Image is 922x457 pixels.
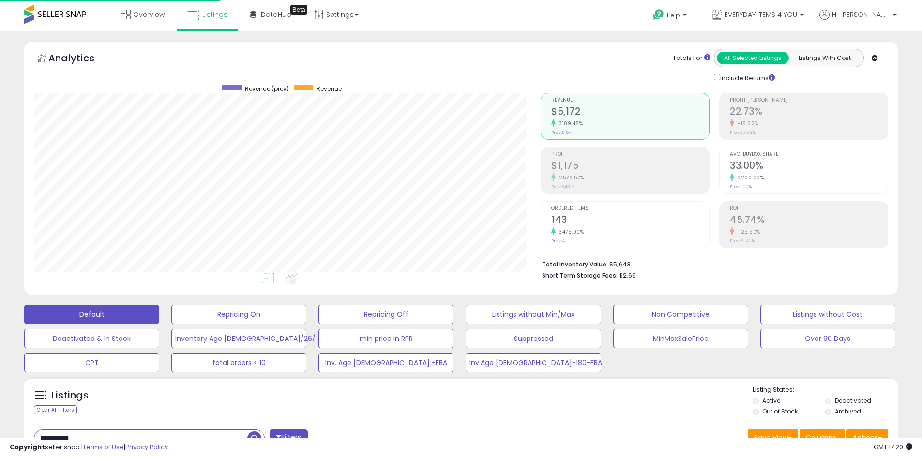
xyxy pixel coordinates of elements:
[202,10,227,19] span: Listings
[832,10,890,19] span: Hi [PERSON_NAME]
[874,442,912,452] span: 2025-08-15 17:20 GMT
[290,5,307,15] div: Tooltip anchor
[730,214,888,227] h2: 45.74%
[317,85,342,93] span: Revenue
[613,329,748,348] button: MinMaxSalePrice
[551,106,709,119] h2: $5,172
[551,160,709,173] h2: $1,175
[51,389,89,402] h5: Listings
[171,329,306,348] button: Inventory Age [DEMOGRAPHIC_DATA]/26/
[645,1,696,31] a: Help
[734,174,764,181] small: 3200.00%
[725,10,797,19] span: EVERYDAY ITEMS 4 YOU
[806,433,836,442] span: Columns
[318,353,453,372] button: Inv. Age [DEMOGRAPHIC_DATA] -FBA
[551,152,709,157] span: Profit
[133,10,165,19] span: Overview
[619,271,636,280] span: $2.66
[542,258,881,269] li: $5,643
[556,228,584,236] small: 3475.00%
[748,429,798,446] button: Save View
[551,184,576,190] small: Prev: $43.91
[730,206,888,211] span: ROI
[270,429,307,446] button: Filters
[261,10,291,19] span: DataHub
[24,305,159,324] button: Default
[734,228,760,236] small: -25.50%
[613,305,748,324] button: Non Competitive
[717,52,789,64] button: All Selected Listings
[730,152,888,157] span: Avg. Buybox Share
[760,305,895,324] button: Listings without Cost
[556,120,583,127] small: 3189.48%
[318,305,453,324] button: Repricing Off
[753,385,898,395] p: Listing States:
[734,120,758,127] small: -18.62%
[24,329,159,348] button: Deactivated & In Stock
[10,442,45,452] strong: Copyright
[707,72,786,83] div: Include Returns
[652,9,665,21] i: Get Help
[466,305,601,324] button: Listings without Min/Max
[551,238,565,244] small: Prev: 4
[556,174,584,181] small: 2576.57%
[788,52,861,64] button: Listings With Cost
[171,305,306,324] button: Repricing On
[318,329,453,348] button: min price in RPR
[551,214,709,227] h2: 143
[760,329,895,348] button: Over 90 Days
[542,271,618,280] b: Short Term Storage Fees:
[551,98,709,103] span: Revenue
[835,397,871,405] label: Deactivated
[667,11,680,19] span: Help
[730,98,888,103] span: Profit [PERSON_NAME]
[730,130,756,135] small: Prev: 27.93%
[245,85,289,93] span: Revenue (prev)
[125,442,168,452] a: Privacy Policy
[730,184,752,190] small: Prev: 1.00%
[48,51,113,67] h5: Analytics
[673,54,710,63] div: Totals For
[730,160,888,173] h2: 33.00%
[835,407,861,415] label: Archived
[24,353,159,372] button: CPT
[551,206,709,211] span: Ordered Items
[762,397,780,405] label: Active
[762,407,798,415] label: Out of Stock
[171,353,306,372] button: total orders < 10
[466,353,601,372] button: Inv.Age [DEMOGRAPHIC_DATA]-180-FBA
[34,405,77,414] div: Clear All Filters
[10,443,168,452] div: seller snap | |
[83,442,124,452] a: Terms of Use
[466,329,601,348] button: Suppressed
[730,238,755,244] small: Prev: 61.40%
[819,10,897,31] a: Hi [PERSON_NAME]
[730,106,888,119] h2: 22.73%
[800,429,845,446] button: Columns
[551,130,571,135] small: Prev: $157
[542,260,608,268] b: Total Inventory Value:
[846,429,888,446] button: Actions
